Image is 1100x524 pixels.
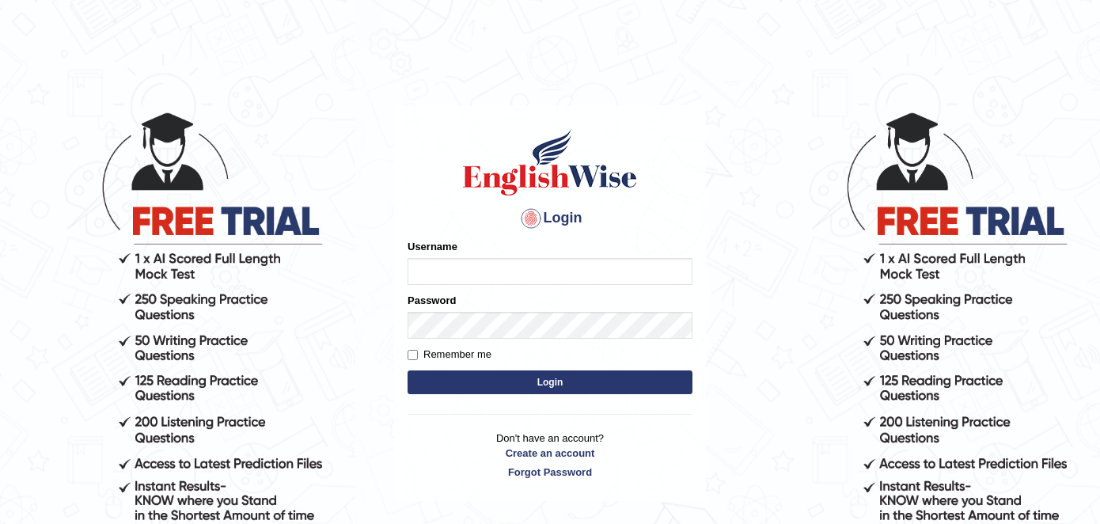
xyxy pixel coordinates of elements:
[408,446,692,461] a: Create an account
[460,127,640,198] img: Logo of English Wise sign in for intelligent practice with AI
[408,350,418,360] input: Remember me
[408,293,456,308] label: Password
[408,465,692,480] a: Forgot Password
[408,431,692,480] p: Don't have an account?
[408,370,692,394] button: Login
[408,206,692,231] h4: Login
[408,347,491,363] label: Remember me
[408,239,457,254] label: Username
